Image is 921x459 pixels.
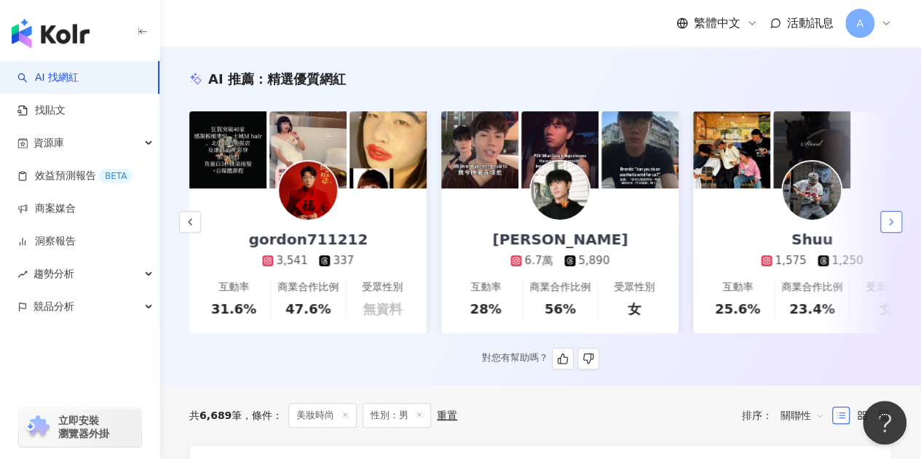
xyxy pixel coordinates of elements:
img: post-image [189,111,266,188]
img: post-image [521,111,598,188]
span: 6,689 [199,410,232,421]
div: Shuu [776,229,847,250]
div: 47.6% [285,300,331,318]
img: post-image [441,111,518,188]
a: chrome extension立即安裝 瀏覽器外掛 [19,407,141,447]
div: 1,250 [831,253,863,268]
span: 條件 ： [242,410,282,421]
a: 效益預測報告BETA [17,169,133,183]
span: A [856,15,863,31]
div: 25.6% [714,300,759,318]
div: 受眾性別 [362,280,403,295]
span: 繁體中文 [694,15,740,31]
a: gordon7112123,541337互動率31.6%商業合作比例47.6%受眾性別無資料 [189,188,427,333]
span: 趨勢分析 [33,258,74,290]
div: 商業合作比例 [781,280,842,295]
div: 互動率 [722,280,753,295]
a: searchAI 找網紅 [17,71,79,85]
img: post-image [773,111,850,188]
div: 23.4% [789,300,834,318]
span: 關聯性 [780,404,824,427]
div: AI 推薦 ： [208,70,346,88]
a: 找貼文 [17,103,66,118]
img: logo [12,19,90,48]
div: 無資料 [363,300,402,318]
span: 競品分析 [33,290,74,323]
span: 美妝時尚 [288,403,357,428]
div: [PERSON_NAME] [478,229,642,250]
img: post-image [269,111,347,188]
span: 立即安裝 瀏覽器外掛 [58,414,109,440]
img: KOL Avatar [783,161,841,220]
span: rise [17,269,28,279]
img: chrome extension [23,415,52,439]
span: 資源庫 [33,127,64,159]
span: 活動訊息 [787,16,834,30]
div: 56% [544,300,575,318]
div: 女 [628,300,641,318]
div: 互動率 [218,280,249,295]
div: 對您有幫助嗎？ [482,348,599,370]
div: 女 [880,300,893,318]
div: 6.7萬 [524,253,553,268]
img: post-image [693,111,770,188]
div: 共 筆 [189,410,242,421]
a: 洞察報告 [17,234,76,249]
div: 商業合作比例 [529,280,590,295]
div: 5,890 [578,253,609,268]
div: 商業合作比例 [277,280,339,295]
div: 受眾性別 [866,280,906,295]
span: 精選優質網紅 [267,71,346,87]
div: gordon711212 [234,229,382,250]
div: 337 [333,253,354,268]
div: 排序： [742,404,832,427]
a: [PERSON_NAME]6.7萬5,890互動率28%商業合作比例56%受眾性別女 [441,188,679,333]
div: 互動率 [470,280,501,295]
img: KOL Avatar [531,161,589,220]
a: 商案媒合 [17,201,76,216]
div: 1,575 [775,253,806,268]
div: 31.6% [210,300,256,318]
div: 重置 [437,410,457,421]
img: post-image [349,111,427,188]
span: 性別：男 [363,403,431,428]
div: 28% [470,300,501,318]
div: 受眾性別 [614,280,655,295]
img: post-image [601,111,679,188]
div: 3,541 [276,253,307,268]
img: KOL Avatar [279,161,337,220]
